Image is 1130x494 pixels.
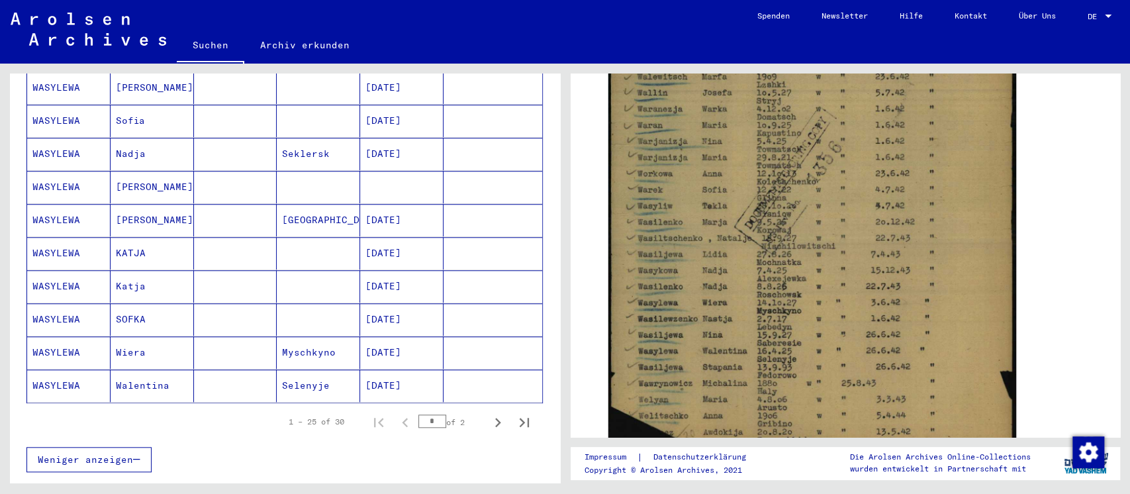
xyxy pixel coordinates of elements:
mat-cell: [DATE] [360,204,444,236]
div: of 2 [418,415,485,428]
mat-cell: [DATE] [360,270,444,303]
mat-cell: WASYLEWA [27,105,111,137]
mat-cell: Nadja [111,138,194,170]
div: 1 – 25 of 30 [289,416,344,428]
img: Arolsen_neg.svg [11,13,166,46]
span: Weniger anzeigen [38,454,133,466]
button: Previous page [392,409,418,435]
mat-cell: WASYLEWA [27,370,111,402]
p: wurden entwickelt in Partnerschaft mit [850,463,1031,475]
mat-cell: [DATE] [360,370,444,402]
button: Weniger anzeigen [26,447,152,472]
p: Copyright © Arolsen Archives, 2021 [585,464,762,476]
mat-cell: Sofia [111,105,194,137]
a: Datenschutzerklärung [643,450,762,464]
mat-cell: SOFKA [111,303,194,336]
p: Die Arolsen Archives Online-Collections [850,451,1031,463]
mat-cell: WASYLEWA [27,237,111,270]
button: First page [365,409,392,435]
mat-cell: KATJA [111,237,194,270]
mat-cell: [DATE] [360,303,444,336]
mat-cell: [DATE] [360,336,444,369]
mat-cell: WASYLEWA [27,204,111,236]
mat-cell: Katja [111,270,194,303]
mat-cell: WASYLEWA [27,303,111,336]
mat-cell: Myschkyno [277,336,360,369]
div: Zustimmung ändern [1072,436,1104,468]
mat-cell: WASYLEWA [27,270,111,303]
mat-cell: [PERSON_NAME] [111,171,194,203]
button: Next page [485,409,511,435]
img: Zustimmung ändern [1072,436,1104,468]
a: Suchen [177,29,244,64]
mat-cell: [GEOGRAPHIC_DATA] [277,204,360,236]
a: Archiv erkunden [244,29,365,61]
mat-cell: [DATE] [360,237,444,270]
mat-cell: WASYLEWA [27,138,111,170]
mat-cell: WASYLEWA [27,72,111,104]
mat-cell: [DATE] [360,138,444,170]
mat-cell: Selenyje [277,370,360,402]
mat-cell: [PERSON_NAME] [111,72,194,104]
button: Last page [511,409,538,435]
mat-cell: WASYLEWA [27,336,111,369]
mat-cell: [DATE] [360,105,444,137]
mat-cell: Walentina [111,370,194,402]
mat-cell: Wiera [111,336,194,369]
mat-cell: [DATE] [360,72,444,104]
a: Impressum [585,450,637,464]
mat-cell: Seklersk [277,138,360,170]
span: DE [1088,12,1102,21]
img: yv_logo.png [1061,446,1111,479]
div: | [585,450,762,464]
mat-cell: [PERSON_NAME] [111,204,194,236]
mat-cell: WASYLEWA [27,171,111,203]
